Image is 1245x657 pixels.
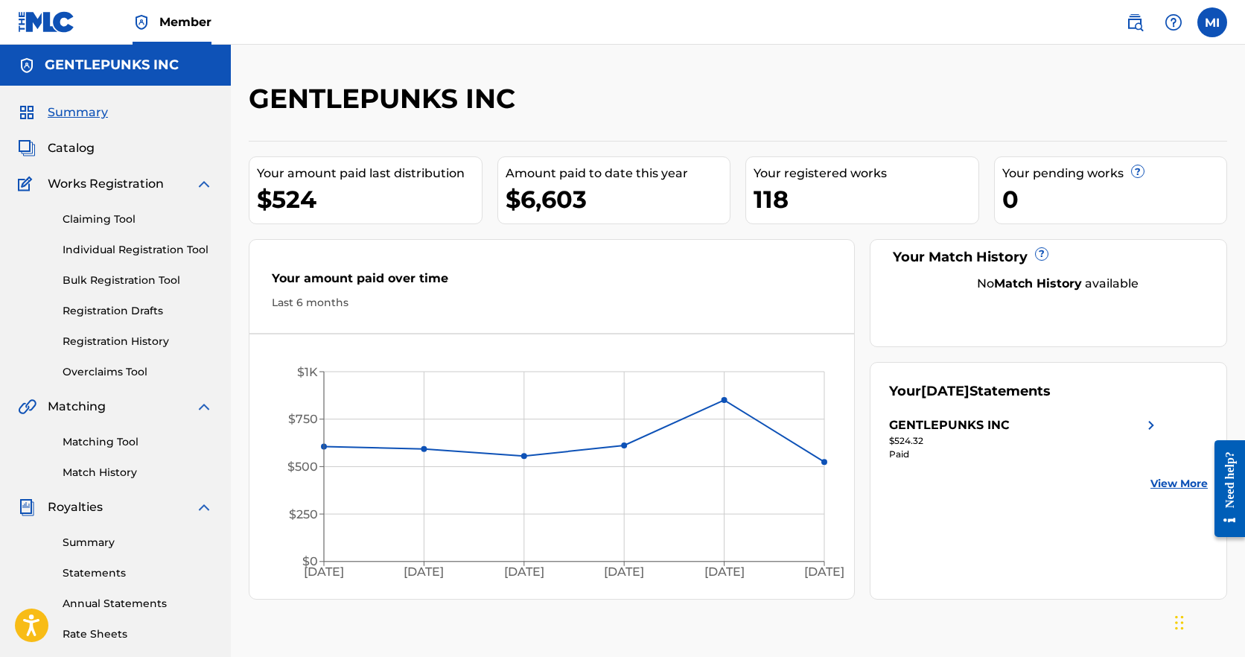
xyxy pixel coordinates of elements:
[288,412,318,426] tspan: $750
[1165,13,1182,31] img: help
[18,398,36,416] img: Matching
[504,565,544,579] tspan: [DATE]
[804,565,844,579] tspan: [DATE]
[45,57,179,74] h5: GENTLEPUNKS INC
[1150,476,1208,492] a: View More
[704,565,744,579] tspan: [DATE]
[195,498,213,516] img: expand
[272,270,832,295] div: Your amount paid over time
[63,303,213,319] a: Registration Drafts
[272,295,832,311] div: Last 6 months
[1036,248,1048,260] span: ?
[18,139,95,157] a: CatalogCatalog
[1120,7,1150,37] a: Public Search
[63,596,213,612] a: Annual Statements
[18,498,36,516] img: Royalties
[889,434,1160,448] div: $524.32
[18,104,36,121] img: Summary
[754,165,978,182] div: Your registered works
[506,165,730,182] div: Amount paid to date this year
[18,11,75,33] img: MLC Logo
[133,13,150,31] img: Top Rightsholder
[889,416,1010,434] div: GENTLEPUNKS INC
[1175,600,1184,645] div: Drag
[1171,585,1245,657] iframe: Chat Widget
[921,383,969,399] span: [DATE]
[18,175,37,193] img: Works Registration
[249,82,523,115] h2: GENTLEPUNKS INC
[257,165,482,182] div: Your amount paid last distribution
[994,276,1082,291] strong: Match History
[297,365,318,379] tspan: $1K
[404,565,444,579] tspan: [DATE]
[889,448,1160,461] div: Paid
[63,535,213,550] a: Summary
[1203,427,1245,550] iframe: Resource Center
[48,398,106,416] span: Matching
[754,182,978,216] div: 118
[1142,416,1160,434] img: right chevron icon
[48,104,108,121] span: Summary
[302,554,318,568] tspan: $0
[889,381,1051,401] div: Your Statements
[48,498,103,516] span: Royalties
[48,139,95,157] span: Catalog
[63,364,213,380] a: Overclaims Tool
[18,57,36,74] img: Accounts
[63,565,213,581] a: Statements
[63,334,213,349] a: Registration History
[889,416,1160,461] a: GENTLEPUNKS INCright chevron icon$524.32Paid
[63,242,213,258] a: Individual Registration Tool
[48,175,164,193] span: Works Registration
[1126,13,1144,31] img: search
[1159,7,1188,37] div: Help
[159,13,211,31] span: Member
[63,212,213,227] a: Claiming Tool
[289,507,318,521] tspan: $250
[63,434,213,450] a: Matching Tool
[908,275,1208,293] div: No available
[1197,7,1227,37] div: User Menu
[63,273,213,288] a: Bulk Registration Tool
[1132,165,1144,177] span: ?
[18,104,108,121] a: SummarySummary
[889,247,1208,267] div: Your Match History
[604,565,644,579] tspan: [DATE]
[195,175,213,193] img: expand
[63,626,213,642] a: Rate Sheets
[304,565,344,579] tspan: [DATE]
[1002,182,1227,216] div: 0
[1002,165,1227,182] div: Your pending works
[506,182,730,216] div: $6,603
[63,465,213,480] a: Match History
[195,398,213,416] img: expand
[18,139,36,157] img: Catalog
[287,460,318,474] tspan: $500
[257,182,482,216] div: $524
